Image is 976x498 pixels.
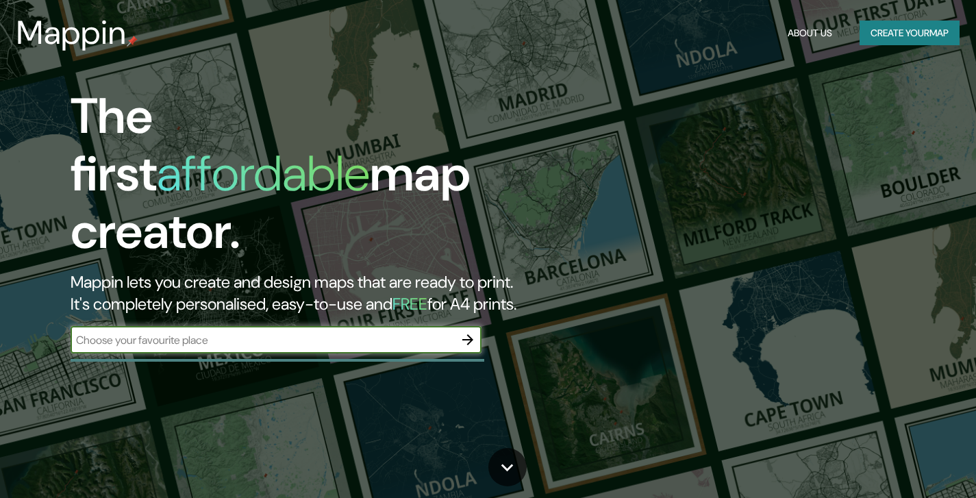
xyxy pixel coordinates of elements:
h1: The first map creator. [71,88,559,271]
h5: FREE [392,293,427,314]
input: Choose your favourite place [71,332,454,348]
img: mappin-pin [127,36,138,47]
h3: Mappin [16,14,127,52]
h1: affordable [157,142,370,206]
button: Create yourmap [860,21,960,46]
button: About Us [782,21,838,46]
h2: Mappin lets you create and design maps that are ready to print. It's completely personalised, eas... [71,271,559,315]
